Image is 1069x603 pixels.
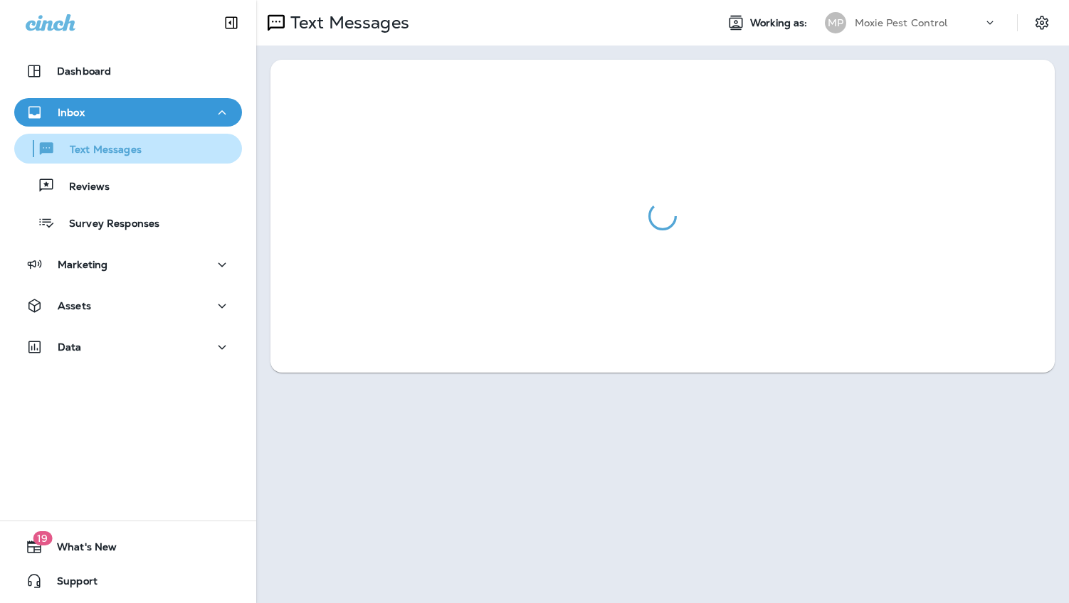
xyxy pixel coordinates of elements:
span: Working as: [750,17,811,29]
p: Text Messages [56,144,142,157]
button: Collapse Sidebar [211,9,251,37]
span: Support [43,575,98,592]
button: Marketing [14,250,242,279]
p: Data [58,341,82,353]
span: 19 [33,531,52,545]
button: Support [14,567,242,595]
p: Text Messages [285,12,409,33]
button: Inbox [14,98,242,127]
p: Assets [58,300,91,311]
button: Survey Responses [14,208,242,238]
button: Assets [14,292,242,320]
p: Dashboard [57,65,111,77]
p: Marketing [58,259,107,270]
button: Reviews [14,171,242,201]
p: Moxie Pest Control [855,17,948,28]
p: Reviews [55,181,110,194]
button: Settings [1029,10,1055,36]
button: Data [14,333,242,361]
span: What's New [43,541,117,558]
div: MP [825,12,846,33]
p: Survey Responses [55,218,159,231]
button: Dashboard [14,57,242,85]
button: Text Messages [14,134,242,164]
button: 19What's New [14,533,242,561]
p: Inbox [58,107,85,118]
